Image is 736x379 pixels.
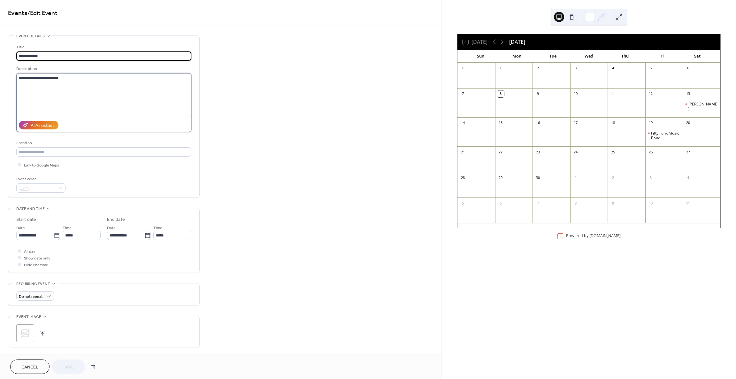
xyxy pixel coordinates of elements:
[16,324,34,342] div: ;
[607,50,643,63] div: Thu
[647,200,654,207] div: 10
[16,140,190,146] div: Location
[19,293,43,300] span: Do not repeat
[16,176,64,182] div: Event color
[572,120,579,127] div: 17
[609,65,617,72] div: 4
[499,50,535,63] div: Mon
[459,200,466,207] div: 5
[685,149,692,156] div: 27
[685,200,692,207] div: 11
[643,50,679,63] div: Fri
[8,7,27,19] a: Events
[609,149,617,156] div: 25
[647,65,654,72] div: 5
[609,174,617,181] div: 2
[645,131,683,141] div: Fifty Funk Music Band
[24,255,50,262] span: Show date only
[509,38,525,46] div: [DATE]
[459,65,466,72] div: 31
[572,149,579,156] div: 24
[683,102,720,112] div: Dru Chapman
[31,122,54,129] div: AI Assistant
[459,174,466,181] div: 28
[16,225,25,231] span: Date
[688,102,718,112] div: [PERSON_NAME]
[685,65,692,72] div: 6
[647,149,654,156] div: 26
[534,120,541,127] div: 16
[27,7,57,19] span: / Edit Event
[459,90,466,97] div: 7
[679,50,715,63] div: Sat
[16,216,36,223] div: Start date
[647,120,654,127] div: 19
[651,131,680,141] div: Fifty Funk Music Band
[685,174,692,181] div: 4
[63,225,72,231] span: Time
[24,248,35,255] span: All day
[534,200,541,207] div: 7
[609,200,617,207] div: 9
[459,120,466,127] div: 14
[16,33,45,40] span: Event details
[497,65,504,72] div: 1
[566,233,621,239] div: Powered by
[24,262,48,268] span: Hide end time
[534,65,541,72] div: 2
[572,200,579,207] div: 8
[497,174,504,181] div: 29
[497,149,504,156] div: 22
[16,44,190,50] div: Title
[24,162,59,169] span: Link to Google Maps
[647,174,654,181] div: 3
[535,50,571,63] div: Tue
[19,121,58,129] button: AI Assistant
[572,90,579,97] div: 10
[572,174,579,181] div: 1
[153,225,162,231] span: Time
[16,281,50,287] span: Recurring event
[10,360,50,374] button: Cancel
[497,200,504,207] div: 6
[534,149,541,156] div: 23
[16,313,41,320] span: Event image
[647,90,654,97] div: 12
[609,90,617,97] div: 11
[534,90,541,97] div: 9
[589,233,621,239] a: [DOMAIN_NAME]
[497,90,504,97] div: 8
[107,225,116,231] span: Date
[609,120,617,127] div: 18
[572,65,579,72] div: 3
[534,174,541,181] div: 30
[16,205,45,212] span: Date and time
[459,149,466,156] div: 21
[463,50,499,63] div: Sun
[685,120,692,127] div: 20
[107,216,125,223] div: End date
[571,50,607,63] div: Wed
[21,364,38,371] span: Cancel
[497,120,504,127] div: 15
[16,66,190,72] div: Description
[685,90,692,97] div: 13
